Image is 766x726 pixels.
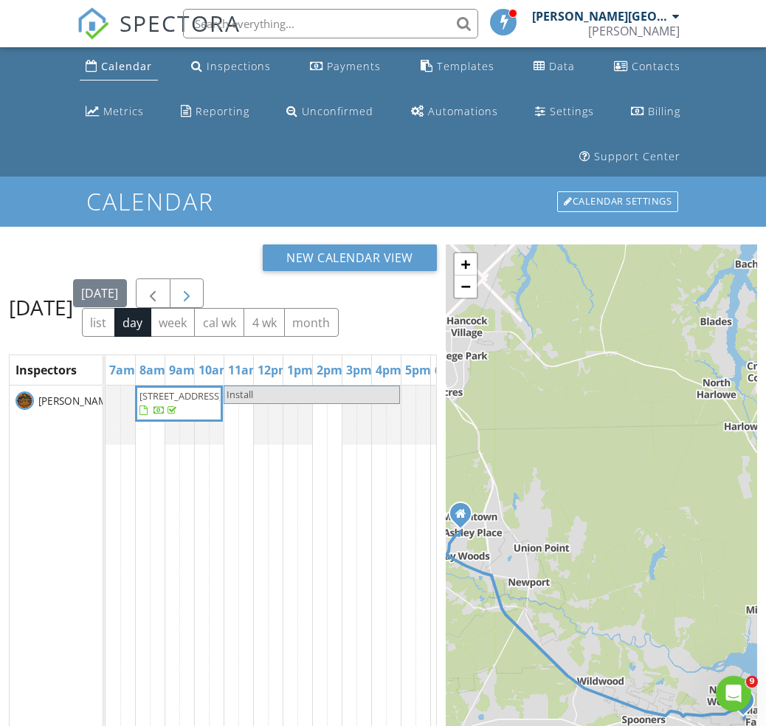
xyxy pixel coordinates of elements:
a: 2pm [313,358,346,382]
div: Reporting [196,104,249,118]
a: Zoom in [455,253,477,275]
span: [STREET_ADDRESS] [139,389,222,403]
div: Settings [550,104,594,118]
a: Zoom out [455,275,477,298]
div: Calendar Settings [557,191,678,212]
div: Calendar [101,59,152,73]
div: Robert Kelly [588,24,680,38]
div: Templates [437,59,494,73]
iframe: Intercom live chat [716,676,751,711]
a: Settings [529,98,600,126]
a: 9am [165,358,199,382]
img: The Best Home Inspection Software - Spectora [77,7,109,40]
button: Next day [170,278,204,309]
div: Inspections [207,59,271,73]
a: Support Center [573,143,686,171]
button: month [284,308,339,337]
a: Templates [415,53,500,81]
a: Automations (Basic) [405,98,504,126]
a: 5pm [401,358,435,382]
button: 4 wk [244,308,285,337]
span: [PERSON_NAME][GEOGRAPHIC_DATA] [35,394,219,408]
a: Billing [625,98,686,126]
a: Data [528,53,581,81]
div: Support Center [594,149,680,163]
div: [PERSON_NAME][GEOGRAPHIC_DATA] [532,9,669,24]
a: 10am [195,358,235,382]
a: 8am [136,358,169,382]
a: Unconfirmed [280,98,379,126]
a: 3pm [342,358,376,382]
input: Search everything... [183,9,478,38]
span: Install [227,388,253,401]
a: SPECTORA [77,20,241,51]
span: 9 [746,676,758,688]
div: Payments [327,59,381,73]
div: Automations [428,104,498,118]
a: Metrics [80,98,150,126]
div: 703 Tom Mann Rd, Newport NC 28570 [460,513,469,522]
a: Payments [304,53,387,81]
a: Reporting [175,98,255,126]
a: 6pm [431,358,464,382]
a: Calendar [80,53,158,81]
div: 3600 Mandy Ln, Morehead City, NC 28557 [743,700,752,709]
button: day [114,308,151,337]
img: unnamed.jpg [15,391,34,410]
button: week [151,308,196,337]
button: list [82,308,115,337]
h2: [DATE] [9,292,73,322]
div: Unconfirmed [302,104,373,118]
span: SPECTORA [120,7,241,38]
div: Data [549,59,575,73]
button: [DATE] [73,279,127,308]
button: New Calendar View [263,244,437,271]
a: 12pm [254,358,294,382]
a: 7am [106,358,139,382]
a: 4pm [372,358,405,382]
span: Inspectors [15,362,77,378]
a: Contacts [608,53,686,81]
div: Billing [648,104,680,118]
button: Previous day [136,278,170,309]
a: Calendar Settings [556,190,680,213]
h1: Calendar [86,188,680,214]
a: 11am [224,358,264,382]
a: Inspections [185,53,277,81]
a: 1pm [283,358,317,382]
div: Metrics [103,104,144,118]
button: cal wk [194,308,244,337]
div: Contacts [632,59,680,73]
